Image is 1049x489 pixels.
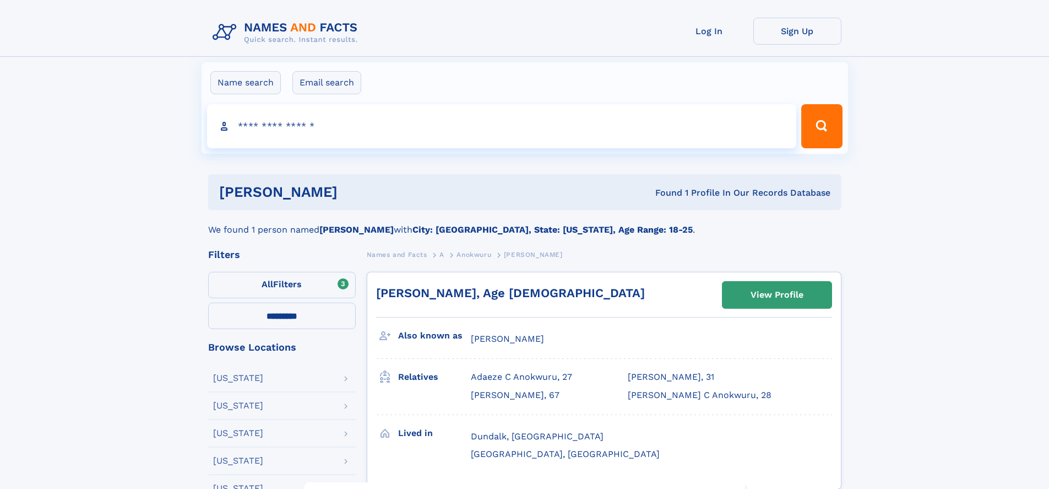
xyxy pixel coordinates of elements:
[213,456,263,465] div: [US_STATE]
[471,389,559,401] a: [PERSON_NAME], 67
[319,224,394,235] b: [PERSON_NAME]
[213,401,263,410] div: [US_STATE]
[471,371,572,383] a: Adaeze C Anokwuru, 27
[208,250,356,260] div: Filters
[398,424,471,443] h3: Lived in
[398,326,471,345] h3: Also known as
[208,342,356,352] div: Browse Locations
[207,104,797,148] input: search input
[439,251,444,259] span: A
[456,251,491,259] span: Anokwuru
[439,248,444,261] a: A
[208,18,367,47] img: Logo Names and Facts
[376,286,645,300] a: [PERSON_NAME], Age [DEMOGRAPHIC_DATA]
[504,251,563,259] span: [PERSON_NAME]
[210,71,281,94] label: Name search
[471,334,544,344] span: [PERSON_NAME]
[219,185,497,199] h1: [PERSON_NAME]
[753,18,841,45] a: Sign Up
[213,429,263,438] div: [US_STATE]
[412,224,693,235] b: City: [GEOGRAPHIC_DATA], State: [US_STATE], Age Range: 18-25
[292,71,361,94] label: Email search
[208,210,841,237] div: We found 1 person named with .
[496,187,830,199] div: Found 1 Profile In Our Records Database
[801,104,842,148] button: Search Button
[208,272,356,298] label: Filters
[722,282,831,308] a: View Profile
[367,248,427,261] a: Names and Facts
[213,374,263,383] div: [US_STATE]
[665,18,753,45] a: Log In
[456,248,491,261] a: Anokwuru
[262,279,273,289] span: All
[471,449,660,459] span: [GEOGRAPHIC_DATA], [GEOGRAPHIC_DATA]
[751,282,803,308] div: View Profile
[398,368,471,386] h3: Relatives
[628,389,771,401] a: [PERSON_NAME] C Anokwuru, 28
[628,371,714,383] a: [PERSON_NAME], 31
[471,431,604,442] span: Dundalk, [GEOGRAPHIC_DATA]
